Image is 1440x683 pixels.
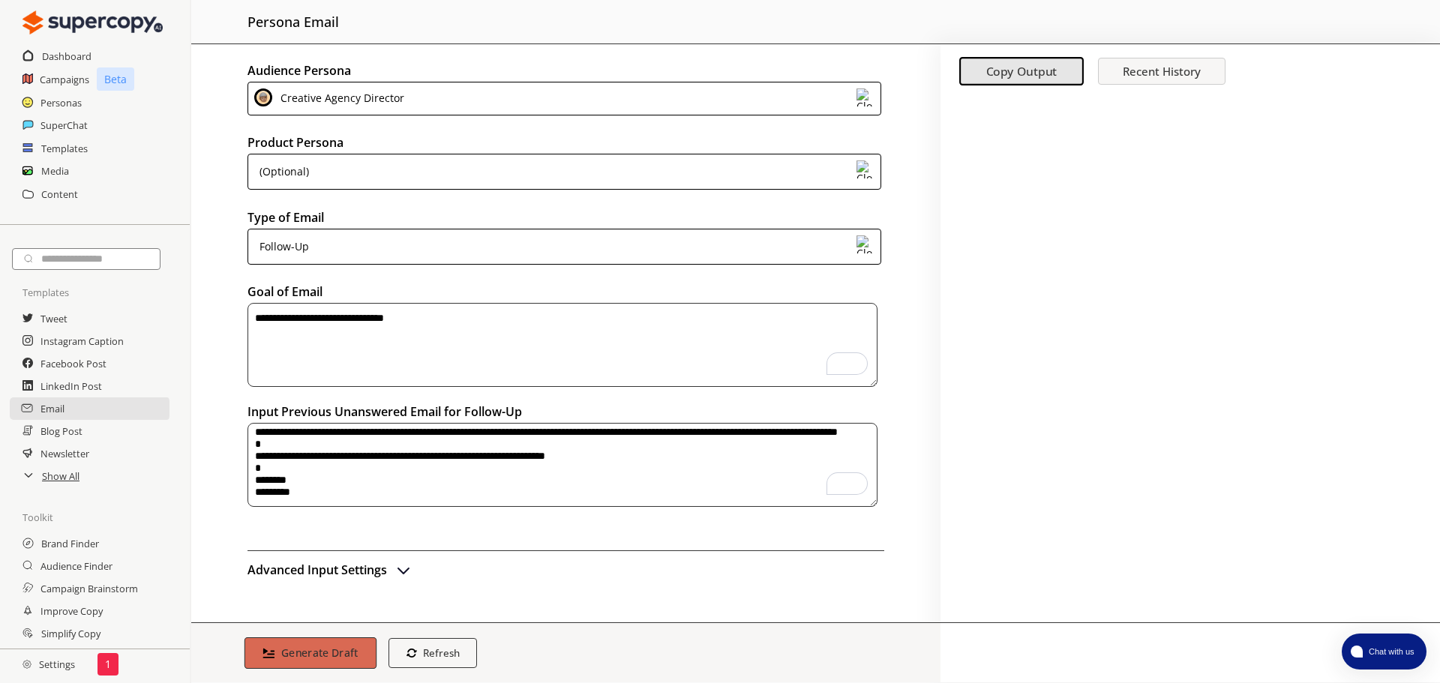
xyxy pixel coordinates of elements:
div: (Optional) [254,160,309,183]
img: Close [856,160,874,178]
img: Close [856,88,874,106]
a: Audience Finder [40,555,112,577]
button: Generate Draft [244,637,376,669]
div: Creative Agency Director [275,88,404,109]
a: Email [40,397,64,420]
button: advanced-inputs [247,559,412,581]
p: 1 [105,658,111,670]
textarea: To enrich screen reader interactions, please activate Accessibility in Grammarly extension settings [247,303,877,387]
h2: persona email [247,7,339,36]
a: LinkedIn Post [40,375,102,397]
a: Instagram Caption [40,330,124,352]
a: Improve Copy [40,600,103,622]
a: Dashboard [42,45,91,67]
a: Tweet [40,307,67,330]
button: atlas-launcher [1342,634,1426,670]
textarea: To enrich screen reader interactions, please activate Accessibility in Grammarly extension settings [247,423,877,507]
span: Chat with us [1363,646,1417,658]
a: Brand Finder [41,532,99,555]
a: Facebook Post [40,352,106,375]
h2: Product Persona [247,131,884,154]
h2: Input Previous Unanswered Email for Follow-Up [247,400,884,423]
a: Newsletter [40,442,89,465]
b: Generate Draft [281,646,358,660]
b: Refresh [423,646,460,660]
a: Personas [40,91,82,114]
a: Media [41,160,69,182]
h2: Audience Persona [247,59,884,82]
img: Close [856,235,874,253]
img: Close [22,7,163,37]
a: SuperChat [40,114,88,136]
button: Refresh [388,638,478,668]
a: Content [41,183,78,205]
img: Close [22,660,31,669]
a: Templates [41,137,88,160]
div: Follow-Up [254,235,309,258]
h2: Type of Email [247,206,884,229]
a: Campaign Brainstorm [40,577,138,600]
img: Close [254,88,272,106]
a: Blog Post [40,420,82,442]
h2: Goal of Email [247,280,884,303]
a: Show All [42,465,79,487]
img: Open [394,561,412,579]
a: Expand Copy [40,645,99,667]
b: Recent History [1123,64,1201,79]
a: Simplify Copy [41,622,100,645]
a: Campaigns [40,68,89,91]
b: Copy Output [986,64,1057,79]
button: Copy Output [959,58,1084,86]
p: Beta [97,67,134,91]
button: Recent History [1098,58,1225,85]
h2: Advanced Input Settings [247,559,387,581]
